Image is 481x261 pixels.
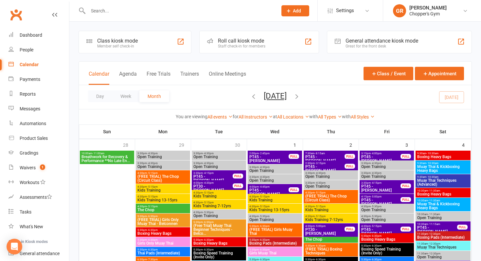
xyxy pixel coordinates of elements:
span: (FREE TRIAL) The Chop (Circuit Class) [137,175,189,182]
span: - 6:30pm [315,244,326,247]
button: [DATE] [264,91,287,101]
span: 5:30pm [193,238,245,241]
span: - 6:30pm [371,234,382,237]
div: FULL [401,183,411,188]
div: Class kiosk mode [97,38,138,44]
span: - 7:30pm [147,258,158,261]
span: Boxing Heavy Bags [417,192,469,196]
span: Open Training [193,214,245,218]
a: What's New [9,219,69,234]
span: - 5:15pm [203,191,214,194]
button: Free Trials [147,71,170,85]
div: Payments [20,77,40,82]
a: Reports [9,87,69,102]
span: - 5:00pm [315,225,326,228]
span: 5:30pm [137,229,189,232]
span: 3:30pm [361,172,413,175]
a: Dashboard [9,28,69,43]
span: Open Training [417,255,469,259]
span: 10:30am [417,199,469,202]
span: - 8:15am [314,152,325,155]
div: What's New [20,224,43,229]
div: 28 [123,139,135,150]
span: 11:30am [417,233,469,235]
span: - 12:30pm [428,252,440,255]
div: FULL [289,187,299,192]
span: - 11:30am [428,199,440,202]
span: 3:30pm [305,172,357,175]
span: Boxing Heavy Bags [417,155,469,159]
span: - 6:30pm [371,244,382,247]
a: People [9,43,69,57]
div: Member self check-in [97,44,138,48]
div: Reports [20,91,36,97]
span: - 11:30am [428,189,440,192]
span: Kids Training 7-12yrs [193,204,245,208]
span: 3:30pm [137,162,189,165]
span: 10:30am [417,213,469,216]
th: Thu [303,125,359,139]
span: PT45 - [PERSON_NAME] [193,175,233,182]
span: Boxing Pads (Intermediate) [417,235,469,239]
span: (FREE TRIAL) Girls Only Muay Thai - Belconnen [137,218,189,226]
span: (FREE TRIAL) The Chop (Circuit Class) [305,194,357,202]
span: - 5:30pm [259,215,270,218]
a: Automations [9,116,69,131]
span: 10:30am [417,189,469,192]
span: - 6:30pm [371,258,382,261]
strong: You are viewing [176,114,207,119]
div: FULL [345,154,355,159]
span: Open Training [249,218,301,222]
span: PT45 - [PERSON_NAME] [249,188,289,196]
span: - 6:30pm [315,258,326,261]
span: 4:30pm [137,205,189,208]
input: Search... [86,6,273,15]
span: - 6:30pm [147,248,158,251]
span: (Free Trial) Muay Thai Beginner Techniques - Belco... [193,224,245,235]
span: PT45 - [PERSON_NAME] [305,165,345,173]
a: All Locations [277,114,309,120]
th: Sat [415,125,472,139]
span: Open Training [249,178,301,182]
span: Muay Thai Techniques [417,245,469,249]
div: 3 [405,139,415,150]
span: - 6:30pm [259,248,270,251]
span: 5:30pm [249,248,301,251]
span: 3:30pm [361,162,413,165]
div: GR [393,4,406,17]
span: The Chop [305,237,357,241]
span: 5:30pm [361,234,413,237]
span: (FREE TRIAL) Girls Muay Thai [249,228,301,235]
span: - 5:30pm [371,205,382,208]
span: Open Training [249,169,301,173]
div: General attendance kiosk mode [346,38,418,44]
span: - 11:00am [92,152,104,155]
button: Add [281,5,309,16]
span: - 4:15pm [203,172,214,175]
span: - 10:30am [426,152,438,155]
span: - 6:30pm [259,258,270,261]
div: Product Sales [20,136,48,141]
span: 3:30pm [193,162,245,165]
span: PT30 - [PERSON_NAME] [305,228,345,235]
span: 4:30pm [137,185,189,188]
span: 4:30pm [249,205,301,208]
span: - 4:30pm [203,162,214,165]
span: Breathwork for Recovery & Performance **No Late En... [81,155,133,163]
span: 5:30pm [137,248,189,251]
span: - 3:15pm [315,162,326,165]
a: All Styles [351,114,375,120]
div: People [20,47,33,52]
div: Staff check-in for members [218,44,265,48]
span: - 6:30pm [203,221,214,224]
div: General attendance [20,251,60,256]
span: Add [293,8,301,13]
span: (FREE TRIAL) Boxing Techniques [305,247,357,255]
div: Roll call kiosk mode [218,38,265,44]
span: 4:30pm [361,225,401,228]
span: - 4:00pm [371,152,382,155]
div: 1 [294,139,303,150]
span: 5:30pm [193,221,245,224]
span: 11:30am [417,242,469,245]
span: Kids Training 13-15yrs [249,208,301,212]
